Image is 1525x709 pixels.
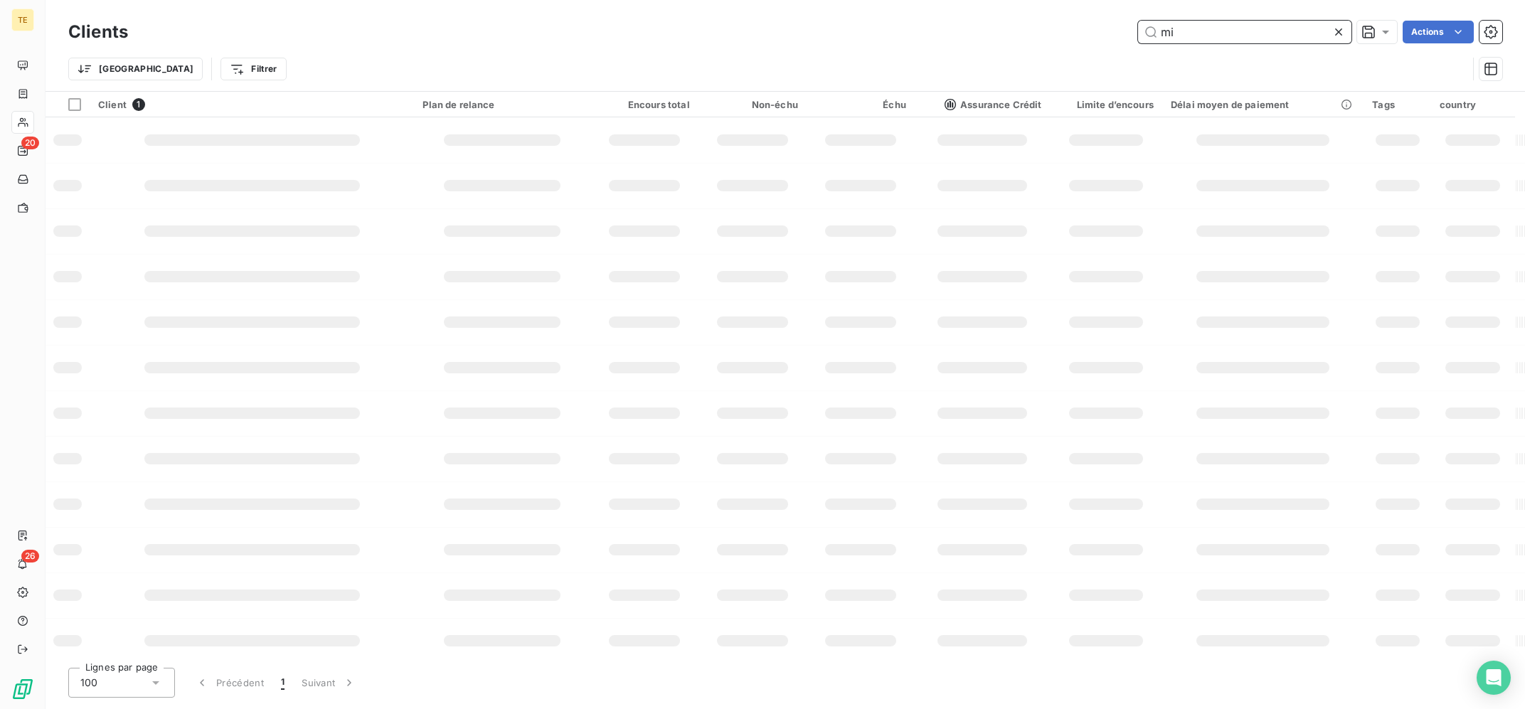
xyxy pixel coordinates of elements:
h3: Clients [68,19,128,45]
div: Tags [1372,99,1423,110]
span: 100 [80,676,97,690]
button: Filtrer [220,58,286,80]
span: 26 [21,550,39,563]
button: Actions [1403,21,1474,43]
button: 1 [272,668,293,698]
span: 20 [21,137,39,149]
span: 1 [281,676,285,690]
div: Plan de relance [423,99,581,110]
img: Logo LeanPay [11,678,34,700]
div: country [1440,99,1507,110]
button: [GEOGRAPHIC_DATA] [68,58,203,80]
div: Délai moyen de paiement [1171,99,1355,110]
div: Limite d’encours [1059,99,1154,110]
div: Encours total [599,99,690,110]
div: Open Intercom Messenger [1477,661,1511,695]
div: Non-échu [707,99,798,110]
span: Client [98,99,127,110]
input: Rechercher [1138,21,1351,43]
div: Échu [815,99,906,110]
div: TE [11,9,34,31]
button: Suivant [293,668,365,698]
span: 1 [132,98,145,111]
span: Assurance Crédit [945,99,1041,110]
button: Précédent [186,668,272,698]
